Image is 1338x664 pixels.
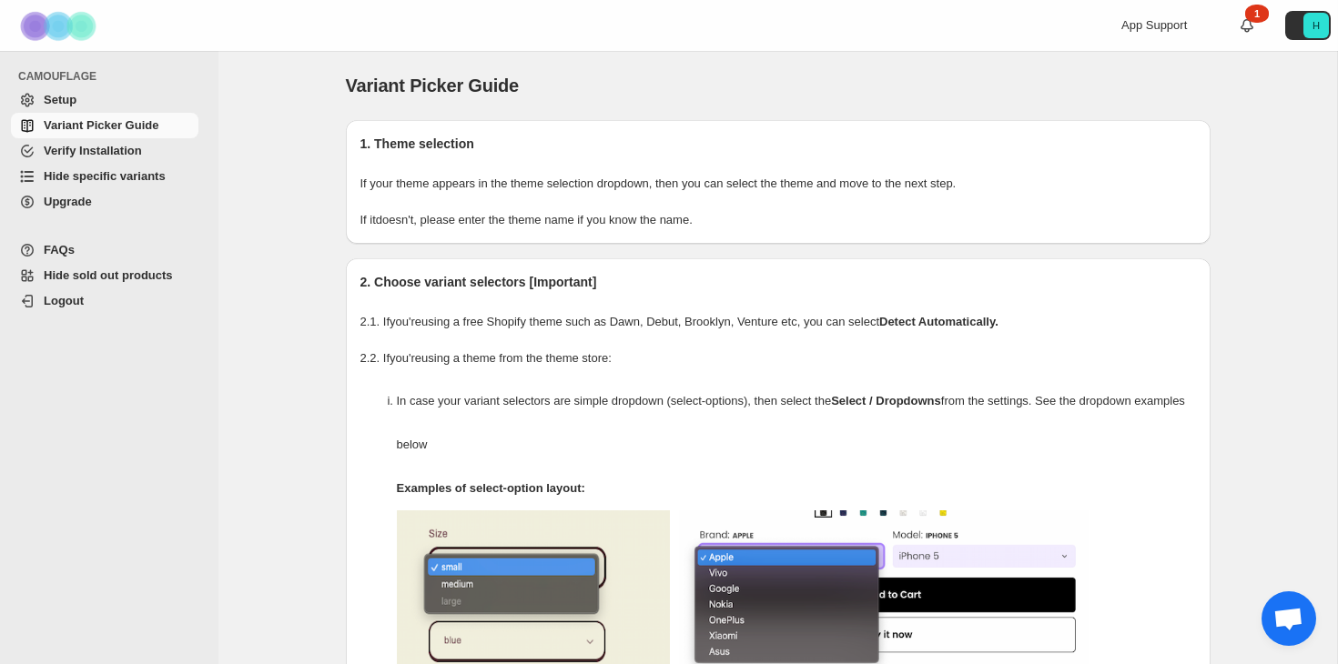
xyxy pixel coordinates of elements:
a: Verify Installation [11,138,198,164]
h2: 2. Choose variant selectors [Important] [360,273,1196,291]
strong: Detect Automatically. [879,315,998,328]
strong: Examples of select-option layout: [397,481,585,495]
a: Chat öffnen [1262,591,1316,646]
p: 2.2. If you're using a theme from the theme store: [360,349,1196,367]
a: Hide sold out products [11,263,198,288]
p: If it doesn't , please enter the theme name if you know the name. [360,211,1196,229]
a: Upgrade [11,189,198,215]
div: 1 [1245,5,1269,23]
p: If your theme appears in the theme selection dropdown, then you can select the theme and move to ... [360,175,1196,193]
span: CAMOUFLAGE [18,69,206,84]
a: Setup [11,87,198,113]
span: FAQs [44,243,75,257]
p: In case your variant selectors are simple dropdown (select-options), then select the from the set... [397,379,1196,467]
span: Variant Picker Guide [346,75,520,96]
a: 1 [1238,16,1256,35]
span: Logout [44,294,84,307]
button: Avatar with initials H [1285,11,1331,40]
h2: 1. Theme selection [360,135,1196,153]
a: Variant Picker Guide [11,113,198,138]
a: FAQs [11,237,198,263]
span: App Support [1121,18,1187,32]
img: Camouflage [15,1,106,51]
strong: Select / Dropdowns [831,394,941,407]
span: Hide sold out products [44,268,173,282]
span: Variant Picker Guide [44,118,158,132]
text: H [1313,20,1320,31]
span: Verify Installation [44,144,142,157]
span: Setup [44,93,76,106]
span: Upgrade [44,195,92,208]
span: Avatar with initials H [1303,13,1329,38]
a: Hide specific variants [11,164,198,189]
span: Hide specific variants [44,169,166,183]
a: Logout [11,288,198,314]
p: 2.1. If you're using a free Shopify theme such as Dawn, Debut, Brooklyn, Venture etc, you can select [360,313,1196,331]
